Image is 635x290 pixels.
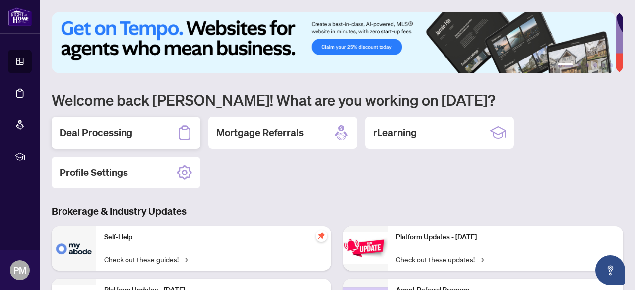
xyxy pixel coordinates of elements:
[558,63,573,67] button: 1
[60,166,128,179] h2: Profile Settings
[104,232,323,243] p: Self-Help
[183,254,188,265] span: →
[52,226,96,271] img: Self-Help
[13,263,26,277] span: PM
[595,255,625,285] button: Open asap
[60,126,132,140] h2: Deal Processing
[52,12,616,73] img: Slide 0
[396,254,484,265] a: Check out these updates!→
[8,7,32,26] img: logo
[52,90,623,109] h1: Welcome back [PERSON_NAME]! What are you working on [DATE]?
[343,232,388,264] img: Platform Updates - June 23, 2025
[52,204,623,218] h3: Brokerage & Industry Updates
[585,63,589,67] button: 3
[316,230,327,242] span: pushpin
[216,126,304,140] h2: Mortgage Referrals
[373,126,417,140] h2: rLearning
[609,63,613,67] button: 6
[593,63,597,67] button: 4
[577,63,581,67] button: 2
[601,63,605,67] button: 5
[479,254,484,265] span: →
[104,254,188,265] a: Check out these guides!→
[396,232,615,243] p: Platform Updates - [DATE]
